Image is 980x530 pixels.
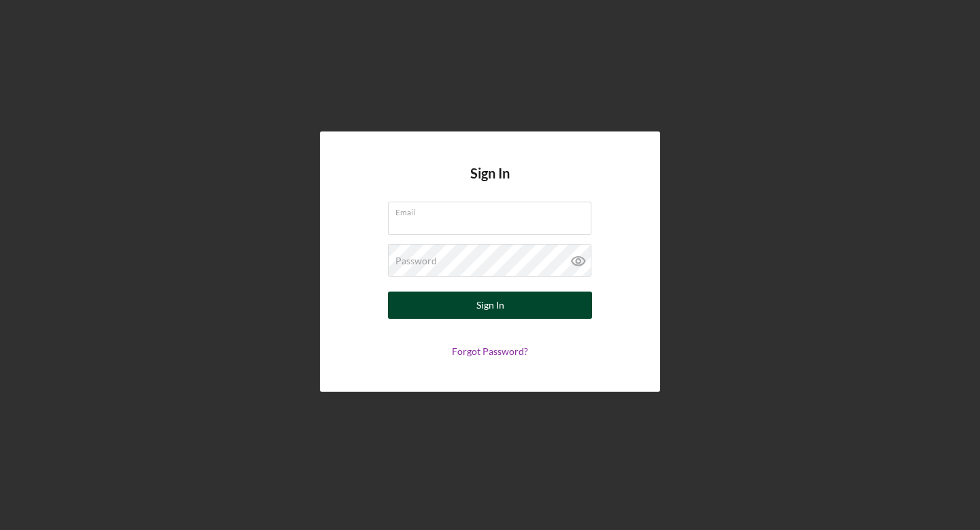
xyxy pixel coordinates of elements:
[388,292,592,319] button: Sign In
[470,166,510,202] h4: Sign In
[395,202,591,217] label: Email
[395,255,437,266] label: Password
[452,345,528,357] a: Forgot Password?
[476,292,504,319] div: Sign In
